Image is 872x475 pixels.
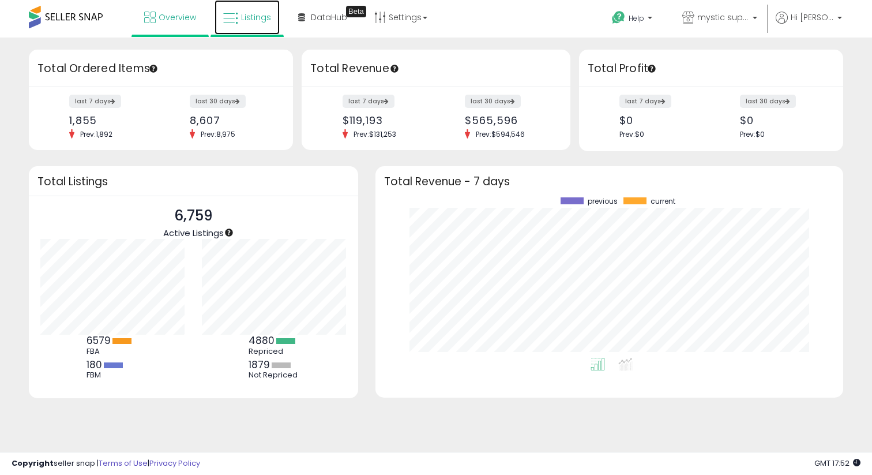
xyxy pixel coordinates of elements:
label: last 7 days [69,95,121,108]
div: Tooltip anchor [389,63,400,74]
label: last 30 days [190,95,246,108]
b: 1879 [249,358,270,372]
label: last 7 days [619,95,671,108]
h3: Total Ordered Items [37,61,284,77]
a: Hi [PERSON_NAME] [776,12,842,38]
div: 8,607 [190,114,273,126]
h3: Total Listings [37,177,349,186]
label: last 30 days [740,95,796,108]
span: Prev: 1,892 [74,129,118,139]
div: Tooltip anchor [148,63,159,74]
div: Repriced [249,347,300,356]
h3: Total Revenue [310,61,562,77]
span: Prev: $0 [619,129,644,139]
span: Prev: $594,546 [470,129,531,139]
div: $119,193 [343,114,427,126]
h3: Total Profit [588,61,835,77]
a: Terms of Use [99,458,148,469]
label: last 30 days [465,95,521,108]
span: Hi [PERSON_NAME] [791,12,834,23]
span: mystic supply [697,12,749,23]
b: 180 [87,358,102,372]
span: Prev: $0 [740,129,765,139]
div: FBA [87,347,138,356]
span: Listings [241,12,271,23]
div: Tooltip anchor [647,63,657,74]
span: 2025-09-16 17:52 GMT [814,458,860,469]
p: 6,759 [163,205,224,227]
span: Overview [159,12,196,23]
div: seller snap | | [12,458,200,469]
span: DataHub [311,12,347,23]
i: Get Help [611,10,626,25]
div: $565,596 [465,114,550,126]
b: 4880 [249,334,275,347]
div: Not Repriced [249,371,300,380]
div: Tooltip anchor [224,227,234,238]
div: FBM [87,371,138,380]
span: Active Listings [163,227,224,239]
strong: Copyright [12,458,54,469]
h3: Total Revenue - 7 days [384,177,835,186]
b: 6579 [87,334,111,347]
span: current [651,197,675,205]
span: previous [588,197,618,205]
div: $0 [740,114,823,126]
div: 1,855 [69,114,152,126]
span: Help [629,13,644,23]
label: last 7 days [343,95,394,108]
a: Help [603,2,664,38]
div: Tooltip anchor [346,6,366,17]
span: Prev: 8,975 [195,129,241,139]
div: $0 [619,114,702,126]
a: Privacy Policy [149,458,200,469]
span: Prev: $131,253 [348,129,402,139]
